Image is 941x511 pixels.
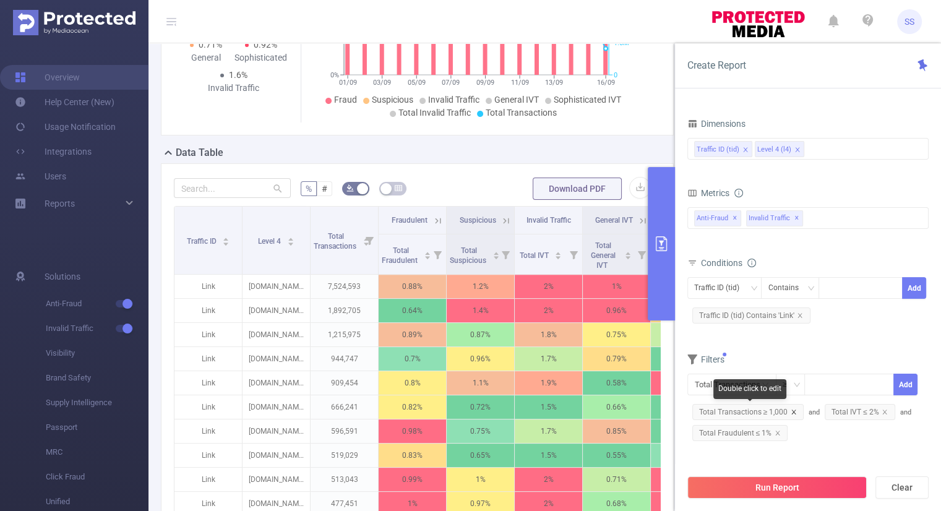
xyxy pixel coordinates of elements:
[325,37,339,45] tspan: 0.5%
[447,275,514,298] p: 1.2%
[46,316,148,341] span: Invalid Traffic
[379,347,446,371] p: 0.7%
[554,250,562,257] div: Sort
[311,275,378,298] p: 7,524,593
[750,285,758,293] i: icon: down
[625,254,632,258] i: icon: caret-down
[424,250,431,254] i: icon: caret-up
[794,211,799,226] span: ✕
[424,250,431,257] div: Sort
[515,323,582,346] p: 1.8%
[476,79,494,87] tspan: 09/09
[733,211,737,226] span: ✕
[379,371,446,395] p: 0.8%
[46,390,148,415] span: Supply Intelligence
[206,82,261,95] div: Invalid Traffic
[747,259,756,267] i: icon: info-circle
[825,404,896,420] span: Total IVT ≤ 2%
[174,444,242,467] p: Link
[379,444,446,467] p: 0.83%
[398,108,471,118] span: Total Invalid Traffic
[775,430,781,436] i: icon: close
[243,323,310,346] p: [DOMAIN_NAME]
[583,468,650,491] p: 0.71%
[311,468,378,491] p: 513,043
[243,347,310,371] p: [DOMAIN_NAME]
[243,419,310,443] p: [DOMAIN_NAME]
[447,468,514,491] p: 1%
[633,234,650,274] i: Filter menu
[494,95,539,105] span: General IVT
[515,371,582,395] p: 1.9%
[174,275,242,298] p: Link
[334,95,357,105] span: Fraud
[174,347,242,371] p: Link
[692,425,788,441] span: Total Fraudulent ≤ 1%
[515,419,582,443] p: 1.7%
[757,142,791,158] div: Level 4 (l4)
[287,236,294,243] div: Sort
[15,114,116,139] a: Usage Notification
[768,278,807,298] div: Contains
[223,236,230,239] i: icon: caret-up
[15,65,80,90] a: Overview
[174,468,242,491] p: Link
[624,250,632,257] div: Sort
[176,145,223,160] h2: Data Table
[515,347,582,371] p: 1.7%
[713,379,786,399] div: Double click to edit
[651,371,718,395] p: 1.3%
[515,468,582,491] p: 2%
[893,374,917,395] button: Add
[46,440,148,465] span: MRC
[625,250,632,254] i: icon: caret-up
[583,419,650,443] p: 0.85%
[555,254,562,258] i: icon: caret-down
[45,191,75,216] a: Reports
[379,323,446,346] p: 0.89%
[694,141,752,157] li: Traffic ID (tid)
[687,408,911,437] span: and
[687,188,729,198] span: Metrics
[794,147,801,154] i: icon: close
[694,210,741,226] span: Anti-Fraud
[306,184,312,194] span: %
[234,51,289,64] div: Sophisticated
[174,178,291,198] input: Search...
[545,79,563,87] tspan: 13/09
[311,395,378,419] p: 666,241
[651,444,718,467] p: 0.92%
[243,444,310,467] p: [DOMAIN_NAME]
[510,79,528,87] tspan: 11/09
[807,285,815,293] i: icon: down
[515,299,582,322] p: 2%
[46,465,148,489] span: Click Fraud
[15,164,66,189] a: Users
[46,415,148,440] span: Passport
[791,409,797,415] i: icon: close
[447,419,514,443] p: 0.75%
[447,323,514,346] p: 0.87%
[46,291,148,316] span: Anti-Fraud
[379,468,446,491] p: 0.99%
[687,59,746,71] span: Create Report
[882,409,888,415] i: icon: close
[287,236,294,239] i: icon: caret-up
[447,444,514,467] p: 0.65%
[428,95,479,105] span: Invalid Traffic
[701,258,756,268] span: Conditions
[174,419,242,443] p: Link
[395,184,402,192] i: icon: table
[746,210,803,226] span: Invalid Traffic
[311,347,378,371] p: 944,747
[692,307,810,324] span: Traffic ID (tid) Contains 'Link'
[447,395,514,419] p: 0.72%
[243,395,310,419] p: [DOMAIN_NAME]
[651,347,718,371] p: 0.87%
[809,408,901,416] span: and
[379,299,446,322] p: 0.64%
[651,468,718,491] p: 1.3%
[311,323,378,346] p: 1,215,975
[591,241,616,270] span: Total General IVT
[526,216,571,225] span: Invalid Traffic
